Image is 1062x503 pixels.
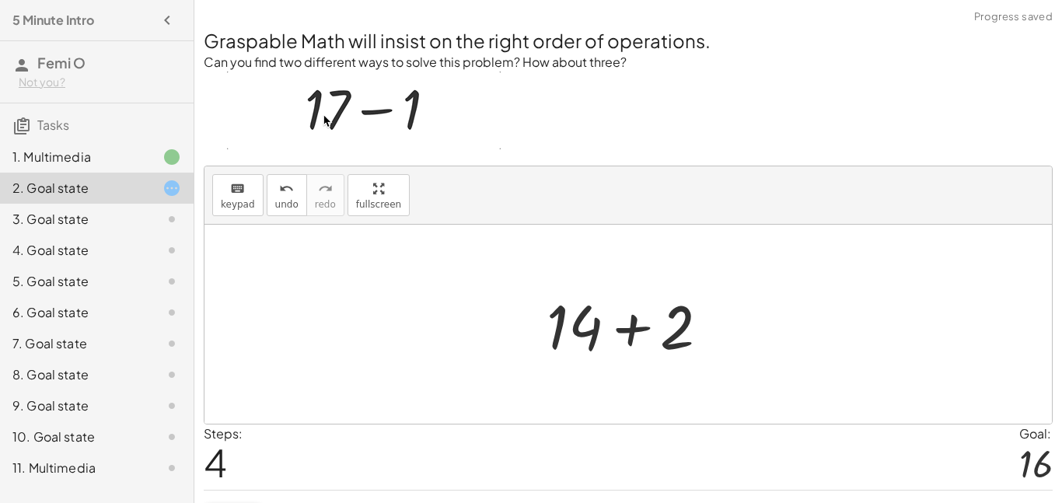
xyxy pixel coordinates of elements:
[12,428,138,446] div: 10. Goal state
[12,210,138,229] div: 3. Goal state
[12,148,138,166] div: 1. Multimedia
[348,174,410,216] button: fullscreen
[267,174,307,216] button: undoundo
[275,199,299,210] span: undo
[12,179,138,197] div: 2. Goal state
[12,272,138,291] div: 5. Goal state
[12,459,138,477] div: 11. Multimedia
[230,180,245,198] i: keyboard
[162,303,181,322] i: Task not started.
[974,9,1053,25] span: Progress saved
[12,241,138,260] div: 4. Goal state
[162,428,181,446] i: Task not started.
[162,241,181,260] i: Task not started.
[162,272,181,291] i: Task not started.
[12,334,138,353] div: 7. Goal state
[12,303,138,322] div: 6. Goal state
[19,75,181,90] div: Not you?
[1019,424,1053,443] div: Goal:
[279,180,294,198] i: undo
[204,54,1053,72] p: Can you find two different ways to solve this problem? How about three?
[162,148,181,166] i: Task finished.
[12,11,94,30] h4: 5 Minute Intro
[162,179,181,197] i: Task started.
[204,425,243,442] label: Steps:
[221,199,255,210] span: keypad
[37,117,69,133] span: Tasks
[162,210,181,229] i: Task not started.
[162,334,181,353] i: Task not started.
[204,438,227,486] span: 4
[162,396,181,415] i: Task not started.
[227,72,501,149] img: c98fd760e6ed093c10ccf3c4ca28a3dcde0f4c7a2f3786375f60a510364f4df2.gif
[356,199,401,210] span: fullscreen
[212,174,264,216] button: keyboardkeypad
[12,396,138,415] div: 9. Goal state
[306,174,344,216] button: redoredo
[162,365,181,384] i: Task not started.
[315,199,336,210] span: redo
[318,180,333,198] i: redo
[204,27,1053,54] h2: Graspable Math will insist on the right order of operations.
[162,459,181,477] i: Task not started.
[37,54,86,72] span: Femi O
[12,365,138,384] div: 8. Goal state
